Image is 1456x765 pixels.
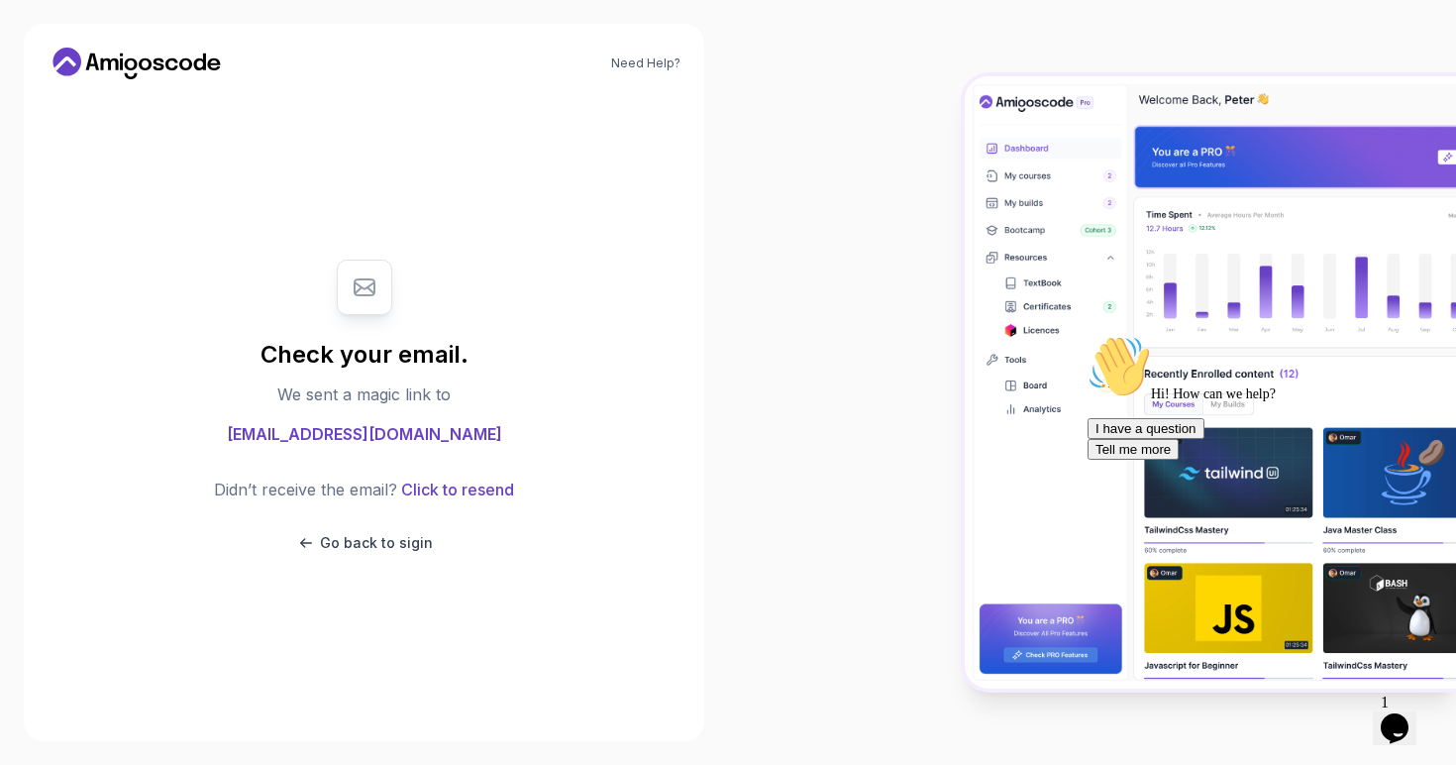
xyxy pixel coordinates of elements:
button: I have a question [8,91,125,112]
p: Didn’t receive the email? [214,478,397,501]
span: [EMAIL_ADDRESS][DOMAIN_NAME] [227,422,502,446]
p: We sent a magic link to [277,382,451,406]
button: Go back to sigin [296,533,433,553]
iframe: chat widget [1373,686,1436,745]
img: :wave: [8,8,71,71]
div: 👋Hi! How can we help?I have a questionTell me more [8,8,364,133]
button: Click to resend [397,478,514,501]
h1: Check your email. [260,339,468,371]
a: Home link [48,48,226,79]
img: Amigoscode Dashboard [965,76,1456,689]
iframe: chat widget [1080,327,1436,676]
a: Need Help? [611,55,680,71]
button: Tell me more [8,112,99,133]
span: Hi! How can we help? [8,59,196,74]
p: Go back to sigin [320,533,433,553]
